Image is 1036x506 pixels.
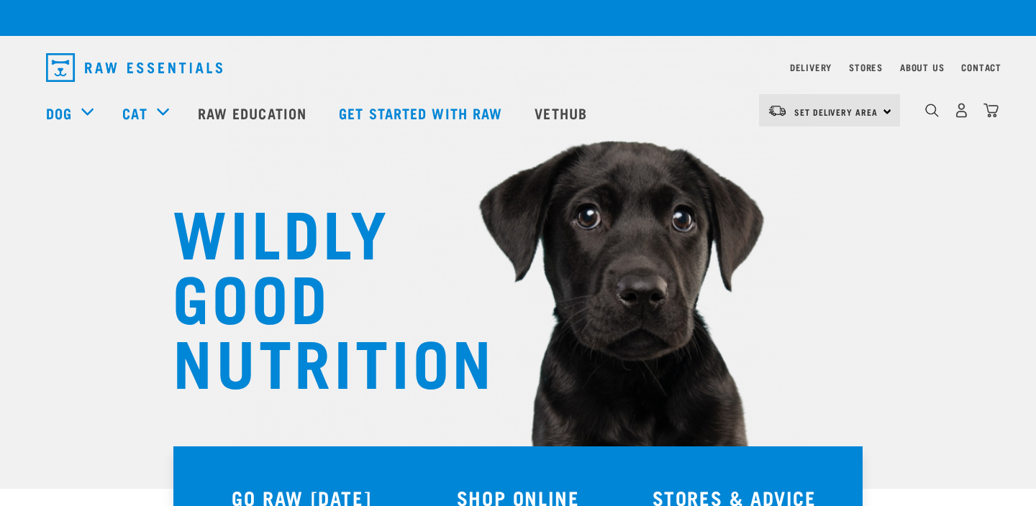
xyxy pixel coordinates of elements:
[324,84,520,142] a: Get started with Raw
[961,65,1001,70] a: Contact
[849,65,883,70] a: Stores
[983,103,999,118] img: home-icon@2x.png
[900,65,944,70] a: About Us
[925,103,939,117] img: home-icon-1@2x.png
[46,102,72,124] a: Dog
[183,84,324,142] a: Raw Education
[790,65,832,70] a: Delivery
[46,53,222,82] img: Raw Essentials Logo
[520,84,605,142] a: Vethub
[173,198,460,392] h1: WILDLY GOOD NUTRITION
[954,103,969,118] img: user.png
[768,104,787,117] img: van-moving.png
[794,109,878,114] span: Set Delivery Area
[35,47,1001,88] nav: dropdown navigation
[122,102,147,124] a: Cat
